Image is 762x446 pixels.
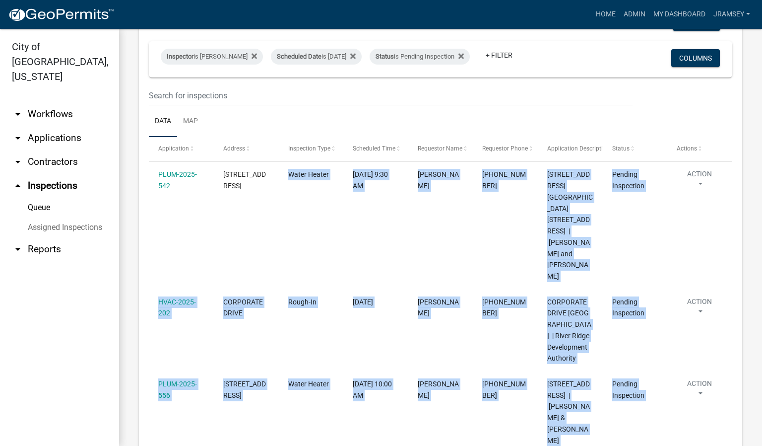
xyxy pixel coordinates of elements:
span: 812-557-3306 [482,170,526,190]
span: RAYMOND THORPE [418,170,459,190]
datatable-header-cell: Status [603,137,668,161]
span: Requestor Phone [482,145,528,152]
button: Export [673,13,720,31]
div: is [DATE] [271,49,362,65]
button: Action [677,297,722,321]
span: Requestor Name [418,145,462,152]
div: [DATE] 10:00 AM [353,378,398,401]
span: JOYCE LILLY [418,380,459,399]
a: PLUM-2025-556 [158,380,197,399]
div: is Pending Inspection [370,49,470,65]
i: arrow_drop_down [12,243,24,255]
button: Action [677,378,722,403]
i: arrow_drop_down [12,132,24,144]
datatable-header-cell: Application Description [538,137,603,161]
span: Status [376,53,394,60]
span: Status [612,145,630,152]
span: Pending Inspection [612,170,644,190]
span: 502-413-5402 [482,298,526,317]
div: [DATE] [353,297,398,308]
span: Brian Smith [418,298,459,317]
a: Map [177,106,204,138]
span: Inspector [167,53,193,60]
div: [DATE] 9:30 AM [353,169,398,192]
span: 1813 LONG STREET | Lilly Anthony D & Joyce H [547,380,590,445]
a: Home [592,5,620,24]
datatable-header-cell: Inspection Type [278,137,343,161]
datatable-header-cell: Application [149,137,214,161]
span: Pending Inspection [612,380,644,399]
a: HVAC-2025-202 [158,298,196,317]
span: Water Heater [288,380,329,388]
button: Columns [671,49,720,67]
span: 1813 LONG STREET [223,380,266,399]
span: CORPORATE DRIVE [223,298,263,317]
span: Application Description [547,145,610,152]
button: Action [677,169,722,194]
span: Application [158,145,189,152]
span: Actions [677,145,697,152]
span: Pending Inspection [612,298,644,317]
span: Water Heater [288,170,329,178]
span: CORPORATE DRIVE 400 Corporate Drive | River Ridge Development Authority [547,298,591,363]
span: Scheduled Date [277,53,321,60]
span: 502-741-6760 [482,380,526,399]
span: 5608 BUCKTHORNE DR 5608 Buckthorne Drive | Thorpe Raymond and Mary [547,170,593,280]
a: PLUM-2025-542 [158,170,197,190]
div: is [PERSON_NAME] [161,49,263,65]
datatable-header-cell: Actions [667,137,732,161]
span: Address [223,145,245,152]
span: Inspection Type [288,145,330,152]
i: arrow_drop_down [12,108,24,120]
span: Rough-In [288,298,317,306]
datatable-header-cell: Requestor Phone [473,137,538,161]
a: Admin [620,5,649,24]
a: jramsey [709,5,754,24]
a: My Dashboard [649,5,709,24]
datatable-header-cell: Address [214,137,279,161]
a: Data [149,106,177,138]
span: 5608 BUCKTHORNE DR [223,170,266,190]
i: arrow_drop_down [12,156,24,168]
datatable-header-cell: Scheduled Time [343,137,408,161]
i: arrow_drop_up [12,180,24,192]
a: + Filter [478,46,520,64]
span: Scheduled Time [353,145,395,152]
input: Search for inspections [149,85,633,106]
datatable-header-cell: Requestor Name [408,137,473,161]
